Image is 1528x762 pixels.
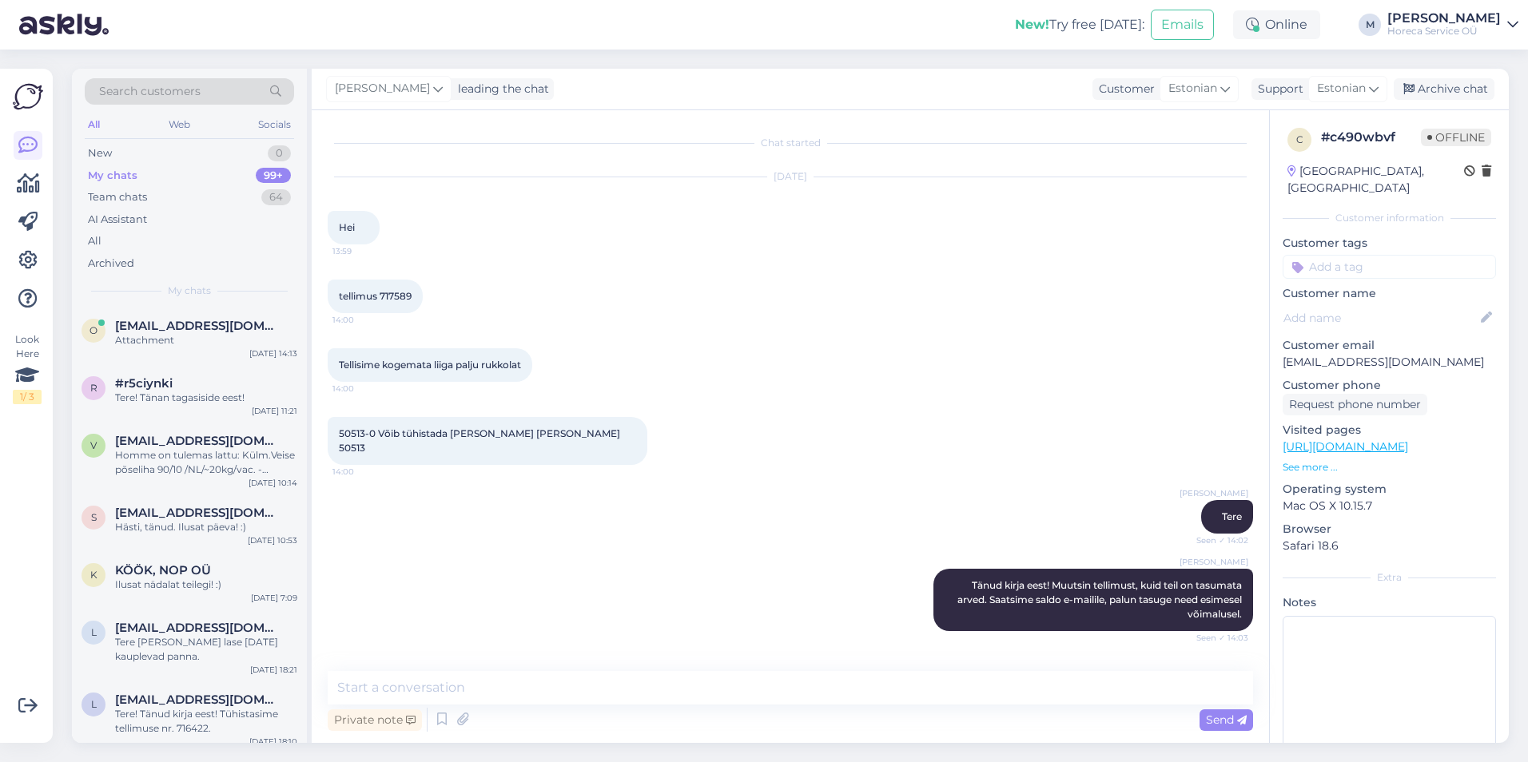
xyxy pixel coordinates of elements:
div: Team chats [88,189,147,205]
div: Chat started [328,136,1253,150]
p: Safari 18.6 [1283,538,1496,554]
span: l [91,698,97,710]
span: Seen ✓ 14:03 [1188,632,1248,644]
div: M [1359,14,1381,36]
button: Emails [1151,10,1214,40]
div: [PERSON_NAME] [1387,12,1501,25]
div: Private note [328,709,422,731]
p: Customer tags [1283,235,1496,252]
div: Tere! Tänud kirja eest! Tühistasime tellimuse nr. 716422. [115,707,297,736]
div: Customer [1092,81,1155,97]
b: New! [1015,17,1049,32]
div: Support [1251,81,1303,97]
div: [GEOGRAPHIC_DATA], [GEOGRAPHIC_DATA] [1287,163,1464,196]
span: 14:00 [332,383,392,395]
div: Request phone number [1283,394,1427,415]
div: # c490wbvf [1321,128,1421,147]
span: 14:00 [332,314,392,326]
div: 1 / 3 [13,390,42,404]
span: tellimus 717589 [339,290,412,302]
span: My chats [168,284,211,298]
p: Browser [1283,521,1496,538]
span: [PERSON_NAME] [1180,487,1248,499]
div: leading the chat [452,81,549,97]
img: Askly Logo [13,81,43,112]
span: Offline [1421,129,1491,146]
div: All [85,114,103,135]
div: [DATE] 10:14 [249,477,297,489]
p: Customer name [1283,285,1496,302]
p: Mac OS X 10.15.7 [1283,498,1496,514]
span: siirakgetter@gmail.com [115,506,281,520]
div: Hästi, tänud. Ilusat päeva! :) [115,520,297,534]
span: Estonian [1317,80,1366,97]
span: v [90,439,97,451]
div: Horeca Service OÜ [1387,25,1501,38]
p: Visited pages [1283,422,1496,439]
div: [DATE] 10:53 [248,534,297,546]
span: 14:00 [332,466,392,478]
p: See more ... [1283,460,1496,474]
div: Online [1233,10,1320,39]
div: 99+ [256,168,291,184]
div: [DATE] 18:10 [249,736,297,748]
span: 50513-0 Võib tühistada [PERSON_NAME] [PERSON_NAME] 50513 [339,427,623,454]
a: [URL][DOMAIN_NAME] [1283,439,1408,454]
div: Tere! Tänan tagasiside eest! [115,391,297,405]
div: Tere [PERSON_NAME] lase [DATE] kauplevad panna. [115,635,297,664]
span: Tellisime kogemata liiga palju rukkolat [339,359,521,371]
p: Customer phone [1283,377,1496,394]
div: [DATE] 14:13 [249,347,297,359]
div: AI Assistant [88,212,147,228]
span: ouslkrd@gmail.com [115,319,281,333]
div: Web [165,114,193,135]
input: Add a tag [1283,255,1496,279]
div: [DATE] [328,169,1253,184]
div: [DATE] 11:21 [252,405,297,417]
span: l [91,626,97,638]
span: r [90,382,97,394]
div: [DATE] 7:09 [251,592,297,604]
span: o [90,324,97,336]
div: New [88,145,112,161]
div: Look Here [13,332,42,404]
div: Socials [255,114,294,135]
div: Try free [DATE]: [1015,15,1144,34]
span: Tere [1222,510,1242,522]
div: Homme on tulemas lattu: Külm.Veise põseliha 90/10 /NL/~20kg/vac. - pakendi suurus 2-2,5kg. Teile ... [115,448,297,477]
div: Customer information [1283,211,1496,225]
span: Estonian [1168,80,1217,97]
span: Send [1206,712,1247,727]
span: [PERSON_NAME] [335,80,430,97]
span: Tänud kirja eest! Muutsin tellimust, kuid teil on tasumata arved. Saatsime saldo e-mailile, palun... [957,579,1244,620]
div: All [88,233,101,249]
span: Hei [339,221,355,233]
p: Customer email [1283,337,1496,354]
span: [PERSON_NAME] [1180,556,1248,568]
div: [DATE] 18:21 [250,664,297,676]
span: K [90,569,97,581]
a: [PERSON_NAME]Horeca Service OÜ [1387,12,1518,38]
div: 0 [268,145,291,161]
div: Archive chat [1394,78,1494,100]
span: KÖÖK, NOP OÜ [115,563,211,577]
span: c [1296,133,1303,145]
span: 13:59 [332,245,392,257]
div: Ilusat nädalat teilegi! :) [115,577,297,592]
span: laagrikool.moldre@daily.ee [115,693,281,707]
span: #r5ciynki [115,376,173,391]
div: Extra [1283,570,1496,585]
p: [EMAIL_ADDRESS][DOMAIN_NAME] [1283,354,1496,371]
p: Notes [1283,594,1496,611]
span: Search customers [99,83,201,100]
span: s [91,511,97,523]
span: Seen ✓ 14:02 [1188,534,1248,546]
div: My chats [88,168,137,184]
div: Attachment [115,333,297,347]
p: Operating system [1283,481,1496,498]
div: 64 [261,189,291,205]
input: Add name [1283,309,1478,327]
div: Archived [88,256,134,272]
span: vita-jax@mail.ru [115,434,281,448]
span: laagrikool.moldre@daily.ee [115,621,281,635]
